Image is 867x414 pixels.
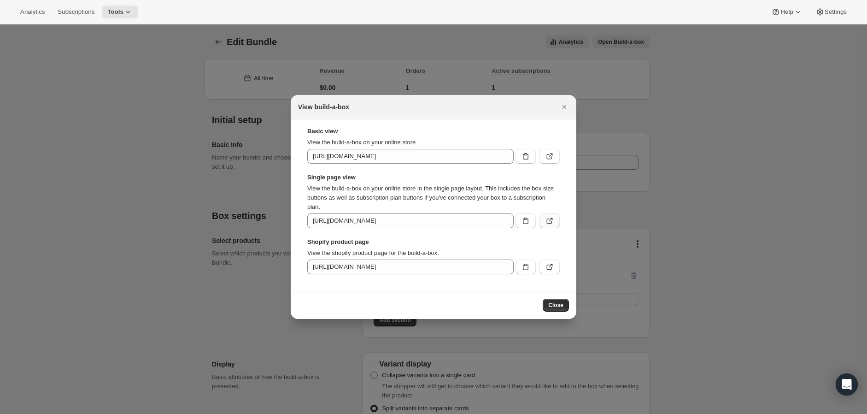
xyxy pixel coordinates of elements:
[298,102,349,112] h2: View build-a-box
[107,8,123,16] span: Tools
[766,6,808,18] button: Help
[810,6,852,18] button: Settings
[307,138,560,147] p: View the build-a-box on your online store
[20,8,45,16] span: Analytics
[548,302,563,309] span: Close
[836,373,858,396] div: Open Intercom Messenger
[102,6,138,18] button: Tools
[52,6,100,18] button: Subscriptions
[307,237,560,247] strong: Shopify product page
[825,8,847,16] span: Settings
[558,101,571,113] button: Close
[307,127,560,136] strong: Basic view
[307,184,560,212] p: View the build-a-box on your online store in the single page layout. This includes the box size b...
[15,6,50,18] button: Analytics
[307,248,560,258] p: View the shopify product page for the build-a-box.
[543,299,569,312] button: Close
[307,173,560,182] strong: Single page view
[58,8,94,16] span: Subscriptions
[780,8,793,16] span: Help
